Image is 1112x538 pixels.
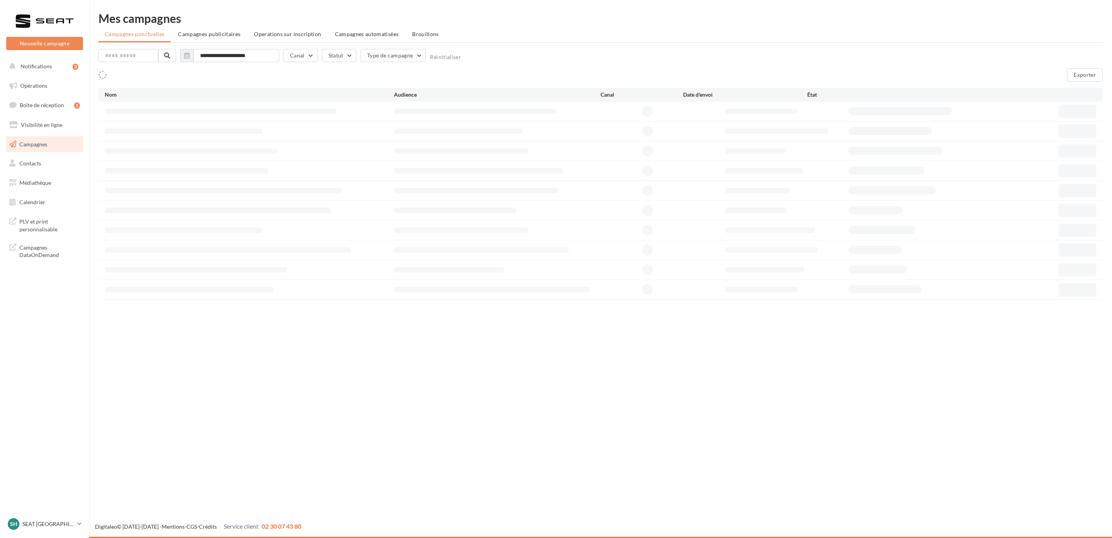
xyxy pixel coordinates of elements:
[6,37,83,50] button: Nouvelle campagne
[19,216,80,233] span: PLV et print personnalisable
[74,102,80,109] div: 1
[21,63,52,69] span: Notifications
[254,31,321,37] span: Operations sur inscription
[21,121,62,128] span: Visibilité en ligne
[335,31,399,37] span: Campagnes automatisées
[199,523,217,530] a: Crédits
[5,213,85,236] a: PLV et print personnalisable
[20,102,64,108] span: Boîte de réception
[73,64,78,70] div: 3
[807,91,931,99] div: État
[105,91,394,99] div: Nom
[19,199,45,205] span: Calendrier
[5,58,81,75] button: Notifications 3
[95,523,117,530] a: Digitaleo
[5,239,85,262] a: Campagnes DataOnDemand
[5,175,85,191] a: Médiathèque
[19,141,47,147] span: Campagnes
[601,91,683,99] div: Canal
[186,523,197,530] a: CGS
[683,91,807,99] div: Date d'envoi
[1067,68,1103,82] button: Exporter
[22,520,74,528] p: SEAT [GEOGRAPHIC_DATA]
[20,82,47,89] span: Opérations
[10,520,17,528] span: SH
[322,49,356,62] button: Statut
[361,49,426,62] button: Type de campagne
[262,522,301,530] span: 02 30 07 43 80
[430,54,461,60] button: Réinitialiser
[412,31,439,37] span: Brouillons
[19,179,51,186] span: Médiathèque
[224,522,259,530] span: Service client
[95,523,301,530] span: © [DATE]-[DATE] - - -
[6,517,83,531] a: SH SEAT [GEOGRAPHIC_DATA]
[5,97,85,113] a: Boîte de réception1
[394,91,601,99] div: Audience
[5,136,85,153] a: Campagnes
[283,49,318,62] button: Canal
[98,12,1103,24] div: Mes campagnes
[19,242,80,259] span: Campagnes DataOnDemand
[5,194,85,210] a: Calendrier
[5,117,85,133] a: Visibilité en ligne
[5,78,85,94] a: Opérations
[178,31,240,37] span: Campagnes publicitaires
[19,160,41,167] span: Contacts
[162,523,185,530] a: Mentions
[5,155,85,172] a: Contacts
